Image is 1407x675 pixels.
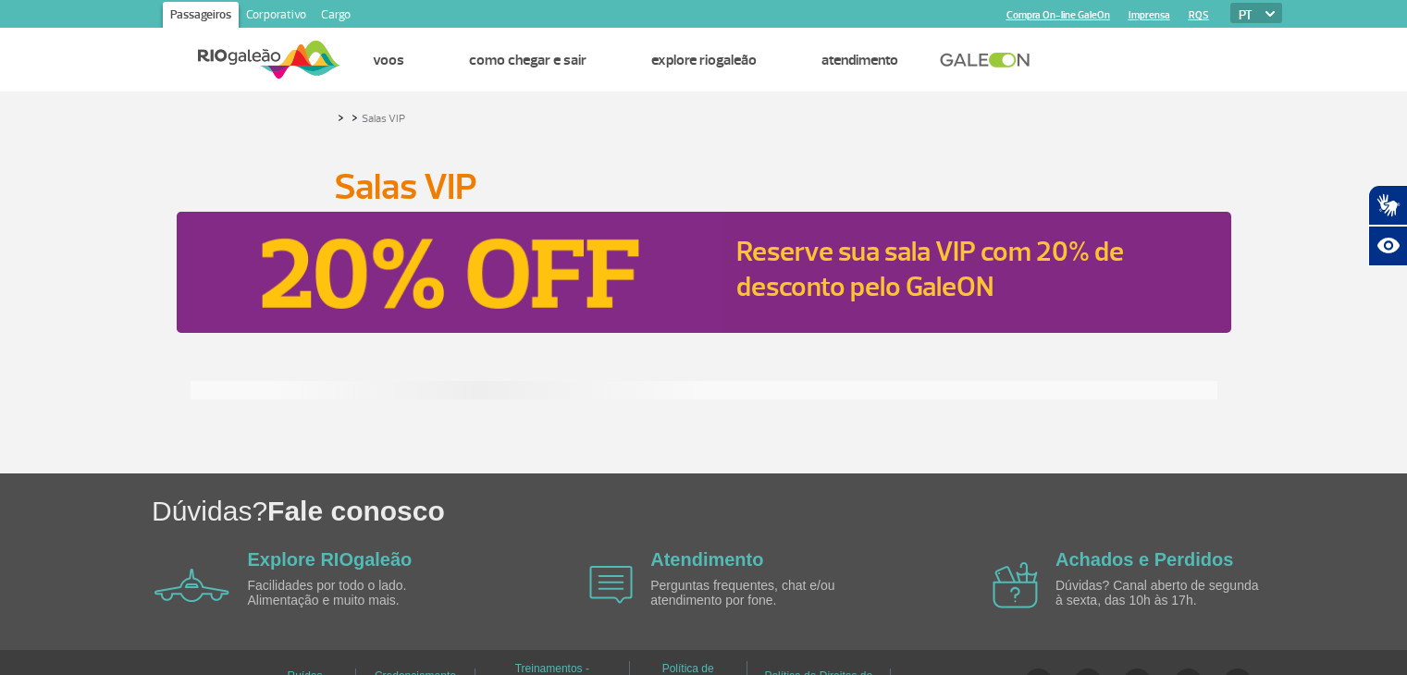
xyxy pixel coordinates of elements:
button: Abrir recursos assistivos. [1368,226,1407,266]
a: Explore RIOgaleão [248,549,413,570]
a: Voos [373,51,404,69]
a: Achados e Perdidos [1055,549,1233,570]
a: Atendimento [821,51,898,69]
p: Dúvidas? Canal aberto de segunda à sexta, das 10h às 17h. [1055,579,1268,607]
a: > [352,106,358,128]
a: Compra On-line GaleOn [1006,9,1110,21]
a: Explore RIOgaleão [651,51,757,69]
a: Corporativo [239,2,314,31]
h1: Salas VIP [334,171,1074,202]
p: Perguntas frequentes, chat e/ou atendimento por fone. [650,579,863,607]
h1: Dúvidas? [152,492,1407,530]
div: Plugin de acessibilidade da Hand Talk. [1368,185,1407,266]
img: Reserve sua sala VIP com 20% de desconto pelo GaleON [177,212,725,333]
img: airplane icon [154,569,229,602]
a: Reserve sua sala VIP com 20% de desconto pelo GaleON [736,234,1124,304]
a: Salas VIP [362,112,405,126]
p: Facilidades por todo o lado. Alimentação e muito mais. [248,579,461,607]
a: Passageiros [163,2,239,31]
a: Atendimento [650,549,763,570]
img: airplane icon [993,562,1038,608]
a: Cargo [314,2,358,31]
span: Fale conosco [267,496,445,526]
a: Imprensa [1129,9,1170,21]
a: > [338,106,344,128]
a: RQS [1189,9,1209,21]
button: Abrir tradutor de língua de sinais. [1368,185,1407,226]
a: Como chegar e sair [469,51,586,69]
img: airplane icon [589,566,633,604]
